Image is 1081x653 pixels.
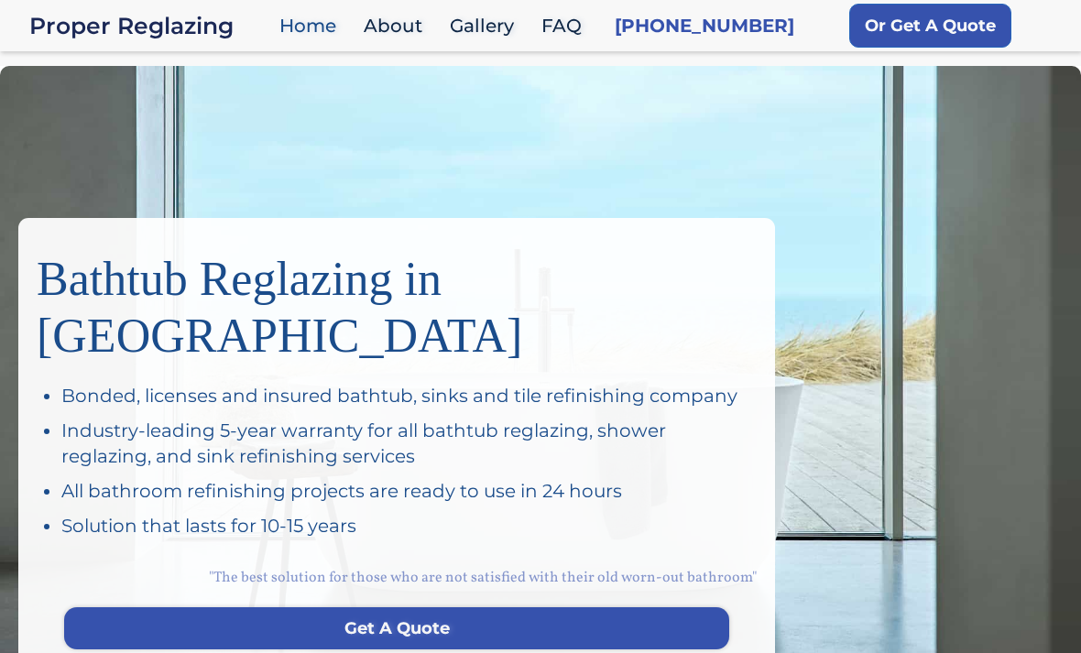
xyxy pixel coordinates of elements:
div: Proper Reglazing [29,13,270,38]
a: Or Get A Quote [849,4,1011,48]
h1: Bathtub Reglazing in [GEOGRAPHIC_DATA] [37,236,757,365]
a: Get A Quote [64,607,729,649]
a: home [29,13,270,38]
div: Industry-leading 5-year warranty for all bathtub reglazing, shower reglazing, and sink refinishin... [61,418,757,469]
a: Gallery [441,6,532,46]
div: "The best solution for those who are not satisfied with their old worn-out bathroom" [37,548,757,607]
a: Home [270,6,355,46]
div: All bathroom refinishing projects are ready to use in 24 hours [61,478,757,504]
a: [PHONE_NUMBER] [615,13,794,38]
div: Bonded, licenses and insured bathtub, sinks and tile refinishing company [61,383,757,408]
a: About [355,6,441,46]
a: FAQ [532,6,600,46]
div: Solution that lasts for 10-15 years [61,513,757,539]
